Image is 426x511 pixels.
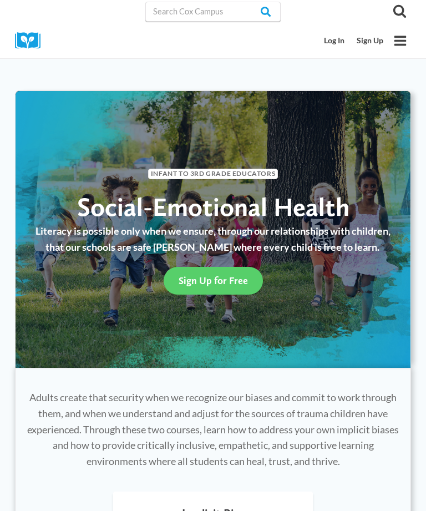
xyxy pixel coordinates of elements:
nav: Secondary Mobile Navigation [318,31,389,51]
span: Infant to 3rd Grade Educators [148,169,278,179]
input: Search Cox Campus [145,2,281,22]
p: Adults create that security when we recognize our biases and commit to work through them, and whe... [27,389,399,469]
span: that our schools are safe [PERSON_NAME] where every child is free to learn. [45,241,379,253]
span: Literacy is possible only when we ensure, through our relationships with children, [35,225,390,237]
a: Log In [318,31,351,51]
img: Cox Campus [15,32,48,49]
a: Sign Up for Free [164,267,263,294]
span: Sign Up for Free [179,275,248,286]
a: Sign Up [351,31,389,51]
span: Social-Emotional Health [77,191,349,222]
button: Open menu [389,30,411,52]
